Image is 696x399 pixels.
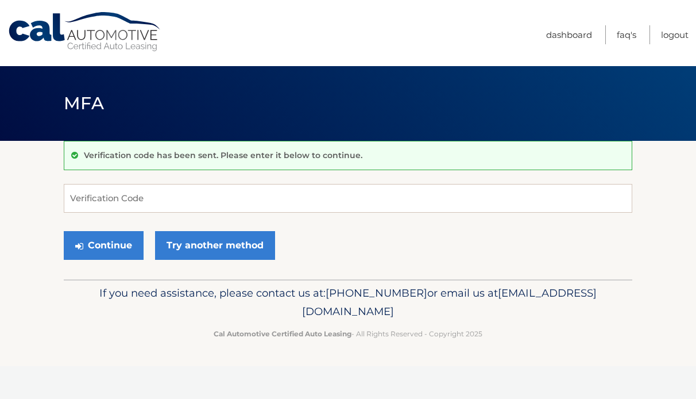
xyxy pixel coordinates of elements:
a: Cal Automotive [7,11,163,52]
a: FAQ's [617,25,636,44]
p: - All Rights Reserved - Copyright 2025 [71,328,625,340]
a: Logout [661,25,689,44]
a: Try another method [155,231,275,260]
a: Dashboard [546,25,592,44]
p: Verification code has been sent. Please enter it below to continue. [84,150,362,160]
strong: Cal Automotive Certified Auto Leasing [214,329,351,338]
input: Verification Code [64,184,632,213]
span: [PHONE_NUMBER] [326,286,427,300]
span: [EMAIL_ADDRESS][DOMAIN_NAME] [302,286,597,318]
p: If you need assistance, please contact us at: or email us at [71,284,625,321]
button: Continue [64,231,144,260]
span: MFA [64,93,104,114]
